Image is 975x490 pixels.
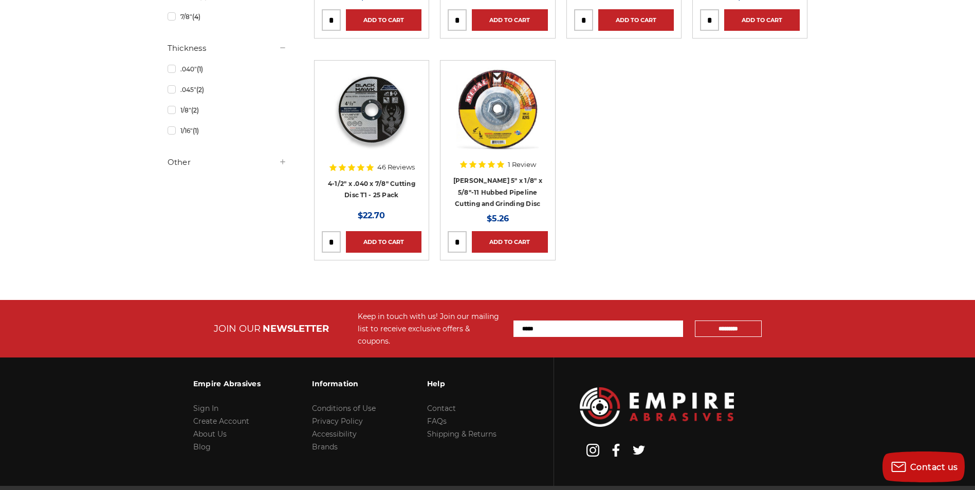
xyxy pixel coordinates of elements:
a: Blog [193,442,211,451]
h3: Empire Abrasives [193,373,261,394]
a: Brands [312,442,338,451]
a: 4-1/2" super thin cut off wheel for fast metal cutting and minimal kerf [322,68,421,167]
span: $22.70 [358,211,385,220]
img: Mercer 5" x 1/8" x 5/8"-11 Hubbed Cutting and Light Grinding Wheel [456,68,539,150]
a: Add to Cart [472,231,547,253]
a: Add to Cart [598,9,674,31]
a: 7/8" [168,8,287,26]
span: JOIN OUR [214,323,261,334]
a: Conditions of Use [312,404,376,413]
a: Add to Cart [724,9,800,31]
a: 1/16" [168,122,287,140]
span: 1 Review [508,161,536,168]
a: Privacy Policy [312,417,363,426]
a: Contact [427,404,456,413]
h3: Information [312,373,376,394]
h5: Other [168,156,287,168]
a: Create Account [193,417,249,426]
a: [PERSON_NAME] 5" x 1/8" x 5/8"-11 Hubbed Pipeline Cutting and Grinding Disc [453,177,542,208]
a: Shipping & Returns [427,429,496,439]
a: Add to Cart [472,9,547,31]
span: (2) [191,106,199,114]
img: 4-1/2" super thin cut off wheel for fast metal cutting and minimal kerf [330,68,413,150]
div: Keep in touch with us! Join our mailing list to receive exclusive offers & coupons. [358,310,503,347]
a: Accessibility [312,429,357,439]
a: About Us [193,429,227,439]
span: 46 Reviews [377,164,415,171]
a: .045" [168,81,287,99]
a: Add to Cart [346,231,421,253]
a: Sign In [193,404,218,413]
button: Contact us [882,451,965,482]
span: Contact us [910,462,958,472]
a: 4-1/2" x .040 x 7/8" Cutting Disc T1 - 25 Pack [328,180,415,199]
img: Empire Abrasives Logo Image [580,387,734,427]
h3: Help [427,373,496,394]
span: $5.26 [487,214,509,223]
a: Mercer 5" x 1/8" x 5/8"-11 Hubbed Cutting and Light Grinding Wheel [448,68,547,167]
span: NEWSLETTER [263,323,329,334]
a: .040" [168,60,287,78]
span: (1) [193,127,199,135]
h5: Thickness [168,42,287,54]
a: 1/8" [168,101,287,119]
a: Add to Cart [346,9,421,31]
span: (4) [192,13,200,21]
span: (1) [197,65,203,73]
span: (2) [196,86,204,93]
a: FAQs [427,417,447,426]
